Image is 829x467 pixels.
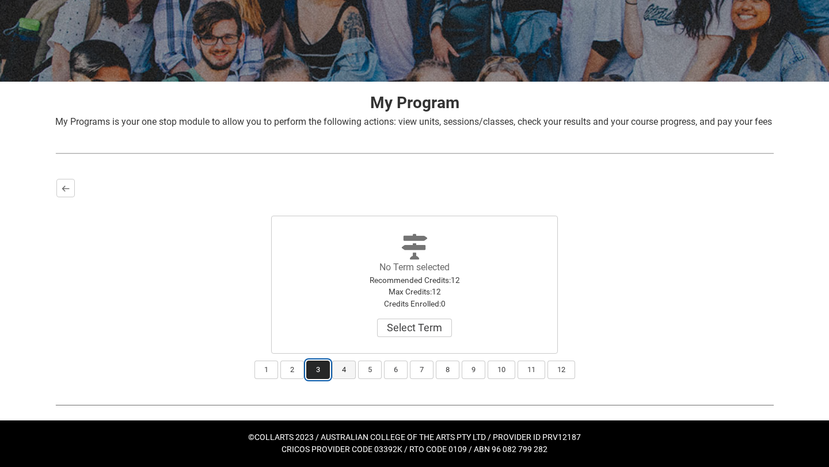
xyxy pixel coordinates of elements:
button: 4 [332,361,356,379]
button: No Term selectedRecommended Credits:12Max Credits:12Credits Enrolled:0 [377,319,452,337]
button: 6 [384,361,408,379]
button: 2 [280,361,304,379]
button: 7 [410,361,433,379]
div: Recommended Credits : 12 [350,274,479,286]
button: 10 [488,361,515,379]
div: Max Credits : 12 [350,286,479,297]
img: REDU_GREY_LINE [55,399,774,411]
img: REDU_GREY_LINE [55,147,774,159]
button: 12 [547,361,575,379]
div: Credits Enrolled : 0 [350,298,479,309]
button: 8 [436,361,459,379]
span: My Programs is your one stop module to allow you to perform the following actions: view units, se... [55,116,772,127]
button: Back [56,179,75,197]
button: 5 [358,361,382,379]
button: 3 [306,361,330,379]
button: 11 [518,361,545,379]
button: 1 [254,361,278,379]
strong: My Program [370,93,459,112]
button: 9 [462,361,485,379]
label: No Term selected [379,262,450,273]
